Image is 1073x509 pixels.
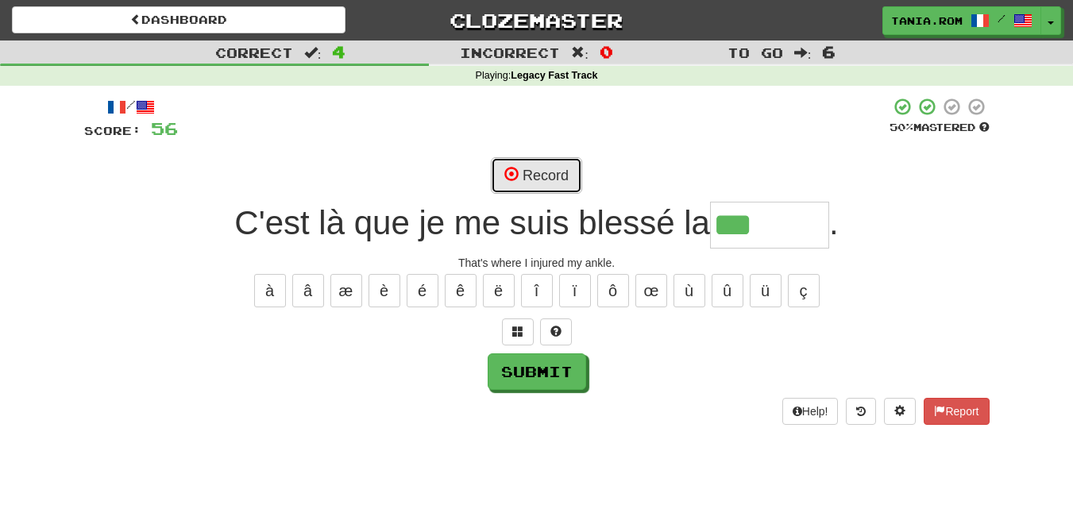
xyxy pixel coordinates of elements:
[84,124,141,137] span: Score:
[304,46,322,60] span: :
[829,204,839,241] span: .
[559,274,591,307] button: ï
[407,274,438,307] button: é
[600,42,613,61] span: 0
[330,274,362,307] button: æ
[511,70,597,81] strong: Legacy Fast Track
[521,274,553,307] button: î
[483,274,515,307] button: ë
[882,6,1041,35] a: Tania.rom /
[890,121,913,133] span: 50 %
[635,274,667,307] button: œ
[728,44,783,60] span: To go
[794,46,812,60] span: :
[369,274,400,307] button: è
[84,255,990,271] div: That's where I injured my ankle.
[254,274,286,307] button: à
[540,318,572,345] button: Single letter hint - you only get 1 per sentence and score half the points! alt+h
[998,13,1005,24] span: /
[571,46,589,60] span: :
[502,318,534,345] button: Switch sentence to multiple choice alt+p
[151,118,178,138] span: 56
[597,274,629,307] button: ô
[822,42,836,61] span: 6
[488,353,586,390] button: Submit
[491,157,582,194] button: Record
[750,274,782,307] button: ü
[846,398,876,425] button: Round history (alt+y)
[215,44,293,60] span: Correct
[460,44,560,60] span: Incorrect
[332,42,345,61] span: 4
[369,6,703,34] a: Clozemaster
[234,204,710,241] span: C'est là que je me suis blessé la
[12,6,345,33] a: Dashboard
[674,274,705,307] button: ù
[445,274,477,307] button: ê
[924,398,989,425] button: Report
[712,274,743,307] button: û
[788,274,820,307] button: ç
[891,13,963,28] span: Tania.rom
[84,97,178,117] div: /
[782,398,839,425] button: Help!
[292,274,324,307] button: â
[890,121,990,135] div: Mastered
